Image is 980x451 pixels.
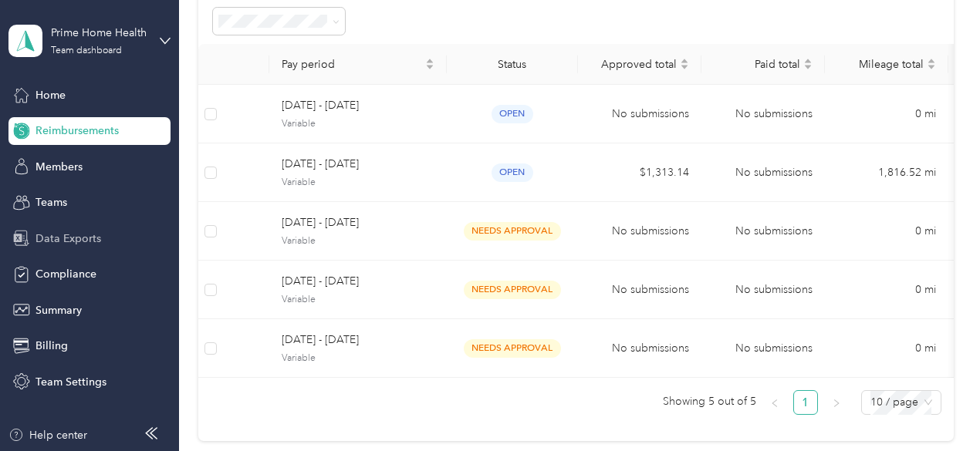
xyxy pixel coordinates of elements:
span: caret-down [927,62,936,72]
div: Prime Home Health [51,25,147,41]
span: Data Exports [35,231,101,247]
span: 10 / page [870,391,932,414]
span: Variable [282,352,434,365]
div: Page Size [861,390,941,415]
span: Variable [282,176,434,190]
button: Help center [8,427,87,443]
th: Mileage total [825,44,948,85]
td: 0 mi [825,261,948,319]
span: caret-up [927,56,936,66]
td: No submissions [578,85,701,143]
span: Compliance [35,266,96,282]
td: 0 mi [825,85,948,143]
span: caret-up [680,56,689,66]
td: No submissions [701,202,825,261]
td: 1,816.52 mi [825,143,948,202]
span: left [770,399,779,408]
li: Next Page [824,390,849,415]
span: needs approval [464,281,561,298]
span: [DATE] - [DATE] [282,214,434,231]
td: $1,313.14 [578,143,701,202]
th: Pay period [269,44,447,85]
span: Home [35,87,66,103]
th: Paid total [701,44,825,85]
span: right [832,399,841,408]
li: Previous Page [762,390,787,415]
span: [DATE] - [DATE] [282,156,434,173]
span: [DATE] - [DATE] [282,97,434,114]
span: caret-down [680,62,689,72]
span: [DATE] - [DATE] [282,332,434,348]
span: Billing [35,338,68,354]
td: No submissions [701,319,825,378]
span: Team Settings [35,374,106,390]
td: No submissions [578,319,701,378]
span: caret-down [803,62,813,72]
span: needs approval [464,222,561,240]
span: Pay period [282,58,422,71]
td: No submissions [578,202,701,261]
li: 1 [793,390,818,415]
td: No submissions [578,261,701,319]
span: Variable [282,234,434,248]
button: right [824,390,849,415]
div: Status [459,58,566,71]
span: needs approval [464,339,561,357]
span: open [492,163,533,181]
iframe: Everlance-gr Chat Button Frame [894,365,980,451]
span: Members [35,159,83,175]
td: 0 mi [825,319,948,378]
td: No submissions [701,143,825,202]
span: Teams [35,194,67,210]
a: 1 [794,391,817,414]
div: Team dashboard [51,46,122,56]
span: [DATE] - [DATE] [282,273,434,290]
span: caret-up [803,56,813,66]
span: Summary [35,302,82,318]
span: caret-up [425,56,434,66]
span: Variable [282,117,434,131]
span: Paid total [714,58,800,71]
span: open [492,105,533,123]
td: 0 mi [825,202,948,261]
td: No submissions [701,85,825,143]
span: Reimbursements [35,123,119,139]
span: Showing 5 out of 5 [663,390,756,413]
button: left [762,390,787,415]
span: Mileage total [837,58,924,71]
span: caret-down [425,62,434,72]
td: No submissions [701,261,825,319]
span: Approved total [590,58,677,71]
span: Variable [282,293,434,307]
th: Approved total [578,44,701,85]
